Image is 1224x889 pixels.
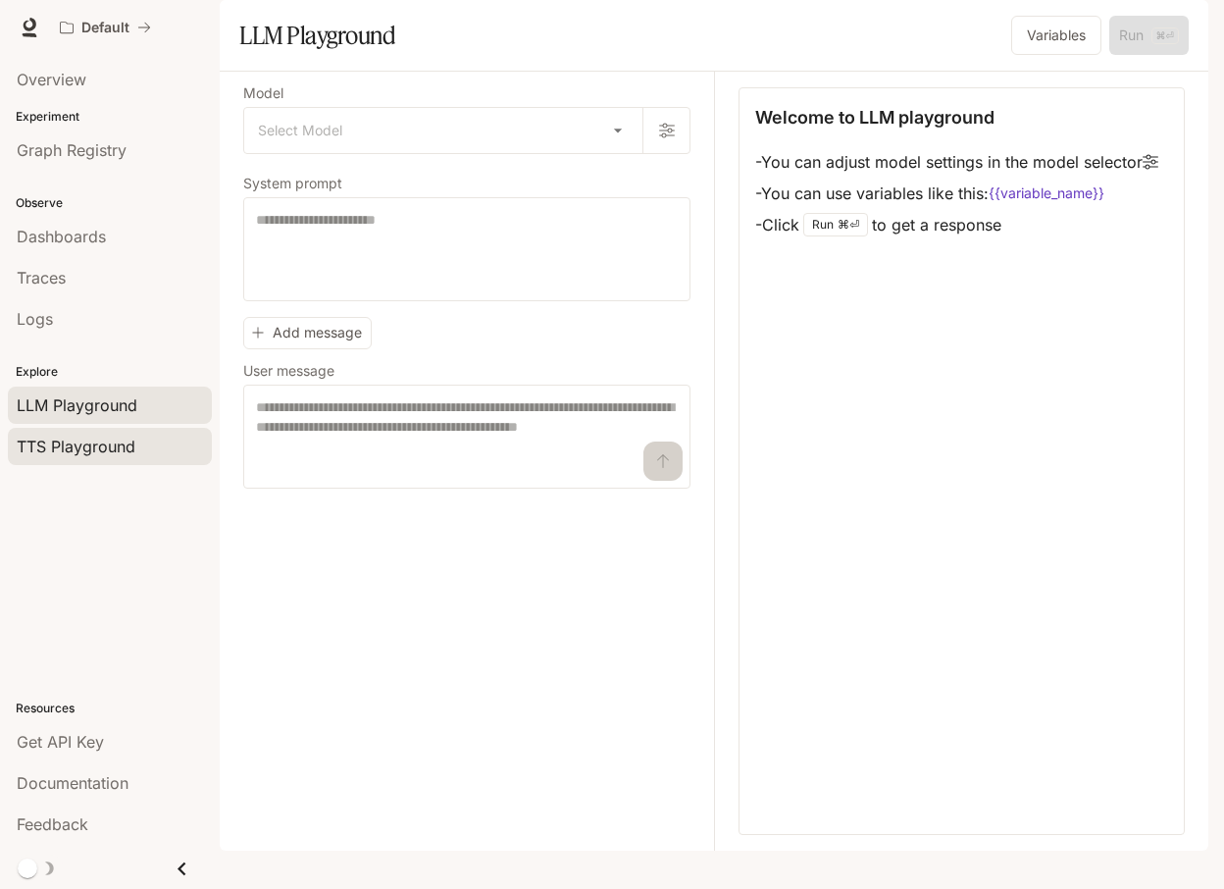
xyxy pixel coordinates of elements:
[51,8,160,47] button: All workspaces
[755,146,1158,178] li: - You can adjust model settings in the model selector
[243,177,342,190] p: System prompt
[755,209,1158,240] li: - Click to get a response
[755,104,994,131] p: Welcome to LLM playground
[244,108,642,153] div: Select Model
[239,16,395,55] h1: LLM Playground
[803,213,868,236] div: Run
[258,121,342,140] span: Select Model
[1011,16,1101,55] button: Variables
[989,183,1104,203] code: {{variable_name}}
[243,86,283,100] p: Model
[243,317,372,349] button: Add message
[755,178,1158,209] li: - You can use variables like this:
[81,20,129,36] p: Default
[838,219,859,231] p: ⌘⏎
[243,364,334,378] p: User message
